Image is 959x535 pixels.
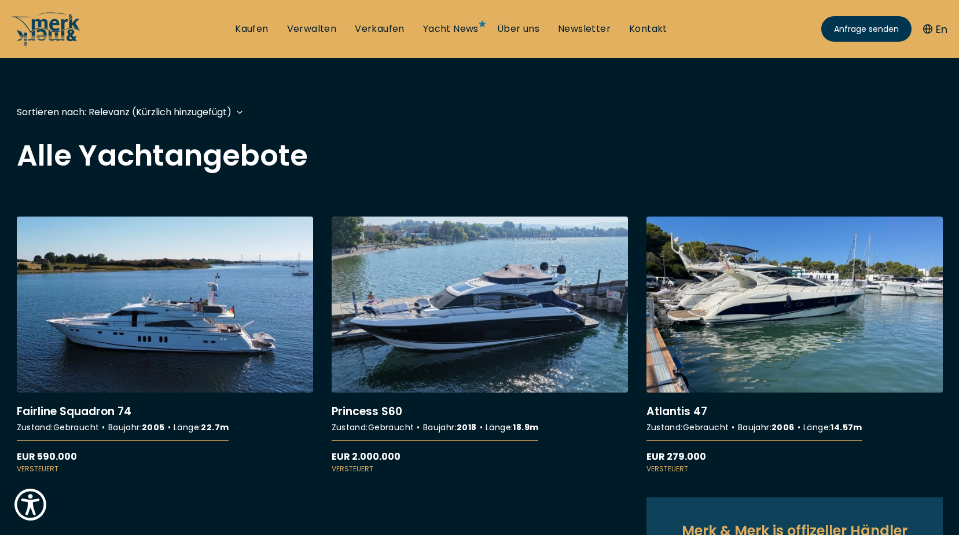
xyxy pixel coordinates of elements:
div: Sortieren nach: Relevanz (Kürzlich hinzugefügt) [17,105,232,119]
a: More details aboutPrincess S60 [332,217,628,474]
a: Kontakt [629,23,667,35]
h2: Alle Yachtangebote [17,141,943,170]
button: En [923,21,947,37]
a: Yacht News [423,23,479,35]
a: Anfrage senden [821,16,912,42]
a: More details aboutFairline Squadron 74 [17,217,313,474]
a: Newsletter [558,23,611,35]
a: More details aboutAtlantis 47 [646,217,943,474]
a: Verkaufen [355,23,405,35]
a: Über uns [497,23,539,35]
button: Show Accessibility Preferences [12,486,49,523]
a: Verwalten [287,23,337,35]
span: Anfrage senden [834,23,899,35]
a: Kaufen [235,23,268,35]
